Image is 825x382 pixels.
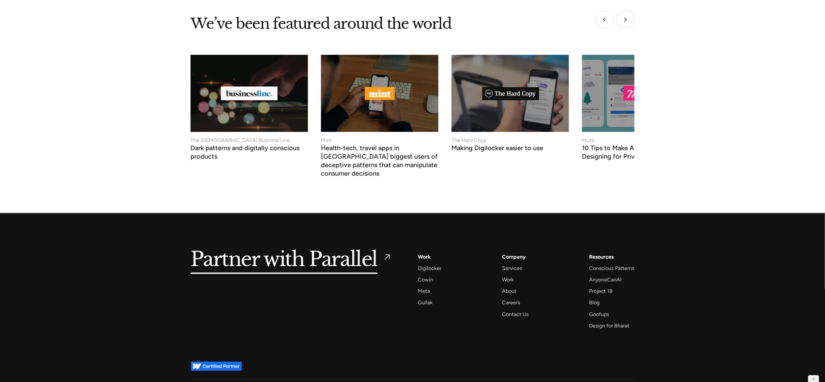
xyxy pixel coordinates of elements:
a: Contact Us [502,310,528,319]
h3: Health-tech, travel apps in [GEOGRAPHIC_DATA] biggest users of deceptive patterns that can manipu... [321,146,438,178]
a: Cowin [418,275,433,284]
h5: Partner with Parallel [191,252,378,267]
a: Project 1B [589,287,613,295]
div: Next slide [616,10,634,29]
a: Services [502,264,522,273]
a: Digilocker [418,264,441,273]
a: Blog [589,298,600,307]
a: Work [502,275,514,284]
a: Goofups [589,310,609,319]
div: The [DEMOGRAPHIC_DATA] Business Line [191,136,290,144]
a: The Hard CopyMaking Digilocker easier to use [451,55,569,151]
a: Partner with Parallel [191,252,392,267]
a: Meta [418,287,430,295]
a: About [502,287,516,295]
a: MintHealth-tech, travel apps in [GEOGRAPHIC_DATA] biggest users of deceptive patterns that can ma... [321,55,438,176]
div: The Hard Copy [451,136,486,144]
div: Go to last slide [595,10,614,29]
a: Gullak [418,298,433,307]
a: Company [502,252,526,261]
div: Resources [589,252,614,261]
a: Conscious Patterns [589,264,634,273]
a: AnyoneCanAI [589,275,621,284]
div: Muzli [582,136,595,144]
h3: Dark patterns and digitally conscious products [191,146,308,161]
a: Careers [502,298,520,307]
a: The [DEMOGRAPHIC_DATA] Business LineDark patterns and digitally conscious products [191,55,308,159]
h3: 10 Tips to Make Apps More Human by Designing for Privacy [582,146,699,161]
a: Work [418,252,431,261]
div: Mint [321,136,332,144]
a: Design for Bharat [589,321,629,330]
h3: Making Digilocker easier to use [451,146,543,152]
